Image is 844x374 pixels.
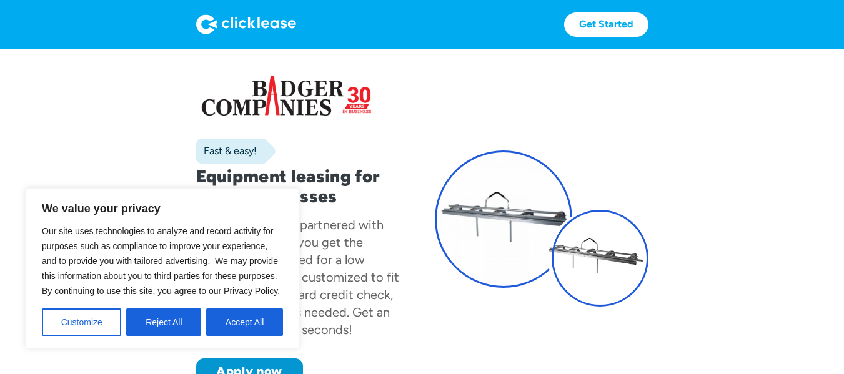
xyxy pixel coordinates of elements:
[196,145,257,157] div: Fast & easy!
[564,12,648,37] a: Get Started
[42,308,121,336] button: Customize
[42,226,280,296] span: Our site uses technologies to analyze and record activity for purposes such as compliance to impr...
[206,308,283,336] button: Accept All
[42,201,283,216] p: We value your privacy
[196,166,410,206] h1: Equipment leasing for small businesses
[126,308,201,336] button: Reject All
[196,14,296,34] img: Logo
[25,188,300,349] div: We value your privacy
